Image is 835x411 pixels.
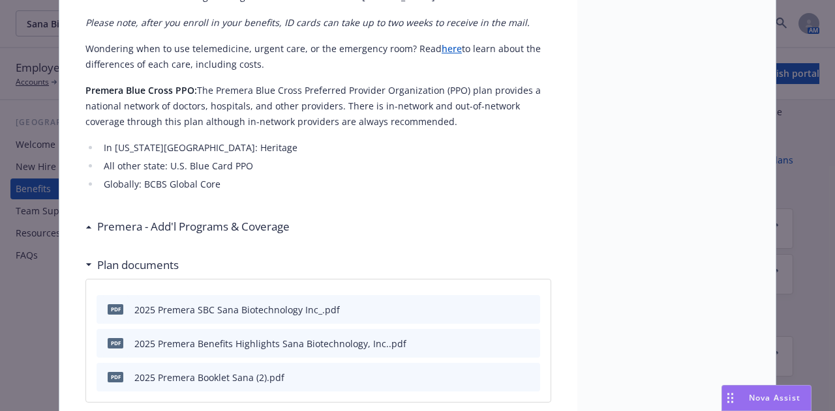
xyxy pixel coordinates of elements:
em: Please note, after you enroll in your benefits, ID cards can take up to two weeks to receive in t... [85,16,530,29]
button: Nova Assist [721,385,812,411]
li: All other state: U.S. Blue Card PPO [100,158,551,174]
button: download file [502,337,513,350]
div: Plan documents [85,257,179,274]
strong: Premera Blue Cross PPO: [85,84,197,96]
li: In [US_STATE][GEOGRAPHIC_DATA]: Heritage [100,140,551,156]
p: The Premera Blue Cross Preferred Provider Organization (PPO) plan provides a national network of ... [85,83,551,130]
span: pdf [108,372,123,382]
div: 2025 Premera SBC Sana Biotechnology Inc_.pdf [134,303,340,317]
button: preview file [523,337,535,350]
h3: Premera - Add'l Programs & Coverage [97,218,290,235]
div: Premera - Add'l Programs & Coverage [85,218,290,235]
a: here [442,42,462,55]
p: Wondering when to use telemedicine, urgent care, or the emergency room? Read to learn about the d... [85,41,551,72]
button: preview file [523,371,535,384]
span: pdf [108,338,123,348]
div: 2025 Premera Booklet Sana (2).pdf [134,371,284,384]
div: Drag to move [722,386,738,410]
span: Nova Assist [749,392,800,403]
button: preview file [523,303,535,317]
div: 2025 Premera Benefits Highlights Sana Biotechnology, Inc..pdf [134,337,406,350]
span: pdf [108,304,123,314]
button: download file [502,371,513,384]
h3: Plan documents [97,257,179,274]
li: Globally: BCBS Global Core [100,177,551,192]
button: download file [502,303,513,317]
